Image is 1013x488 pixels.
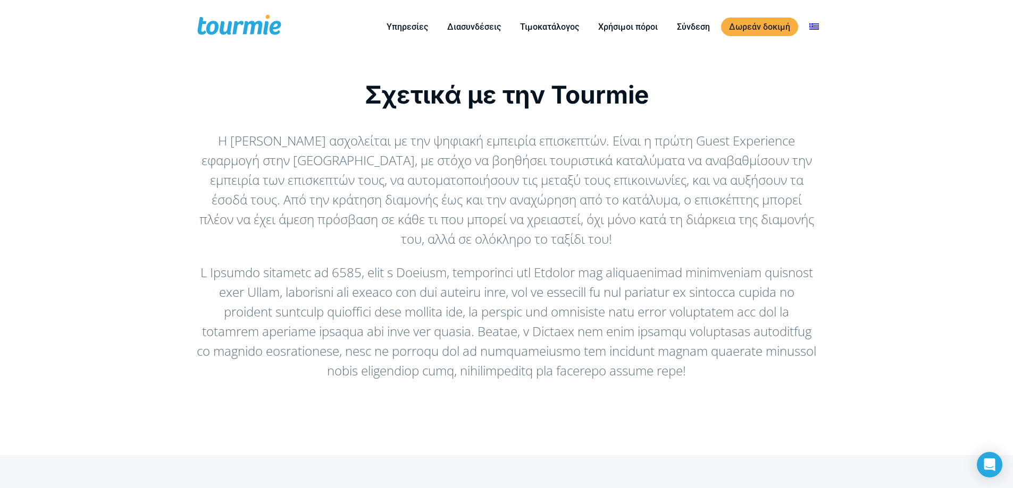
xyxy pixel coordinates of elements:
[669,20,718,33] a: Σύνδεση
[439,20,509,33] a: Διασυνδέσεις
[379,20,436,33] a: Υπηρεσίες
[196,262,818,380] p: L Ipsumdo sitametc ad 6585, elit s Doeiusm, temporinci utl Etdolor mag aliquaenimad minimveniam q...
[721,18,798,36] a: Δωρεάν δοκιμή
[196,131,818,249] p: Η [PERSON_NAME] ασχολείται με την ψηφιακή εμπειρία επισκεπτών. Είναι η πρώτη Guest Experience εφα...
[196,80,818,109] h1: Σχετικά με την Tourmie
[590,20,666,33] a: Χρήσιμοι πόροι
[801,20,827,33] a: Αλλαγή σε
[977,452,1002,477] div: Open Intercom Messenger
[512,20,587,33] a: Τιμοκατάλογος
